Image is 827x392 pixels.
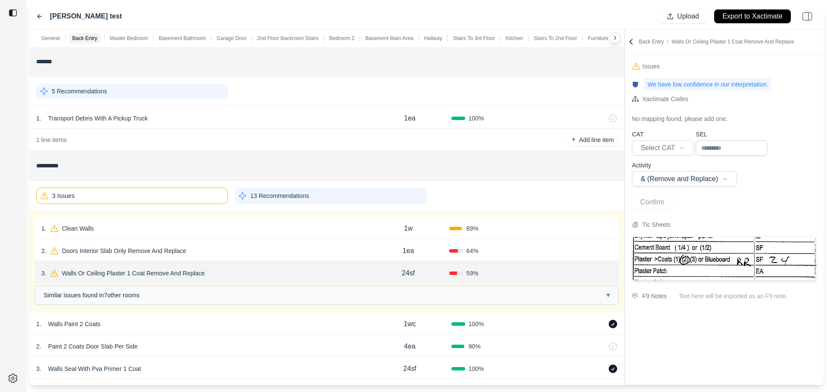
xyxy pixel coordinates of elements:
[534,35,577,42] p: Stairs To 2nd Floor
[36,114,41,123] p: 1 .
[45,340,141,352] p: Paint 2 Coats Door Slab Per Side
[659,9,707,23] button: Upload
[45,318,104,330] p: Walls Paint 2 Coats
[677,12,699,22] p: Upload
[404,341,416,352] p: 4ea
[403,364,416,374] p: 24sf
[466,269,479,278] span: 59 %
[59,222,97,235] p: Clean Walls
[59,245,190,257] p: Doors Interior Slab Only Remove And Replace
[45,112,151,124] p: Transport Debris With A Pickup Truck
[469,342,481,351] span: 90 %
[59,267,208,279] p: Walls Or Ceiling Plaster 1 Coat Remove And Replace
[466,224,479,233] span: 89 %
[632,114,728,123] p: No mapping found, please add one.
[44,291,140,299] span: Similar issues found in 7 other room s
[45,363,145,375] p: Walls Seal With Pva Primer 1 Coat
[217,35,246,42] p: Garage Door
[572,135,575,145] p: +
[36,320,41,328] p: 1 .
[679,292,817,300] p: Text here will be exported as an F9 note.
[642,219,671,230] div: Tic Sheets
[159,35,205,42] p: Basement Bathroom
[36,136,67,144] p: 1 line items
[714,9,791,23] button: Export to Xactimate
[41,247,47,255] p: 2 .
[672,39,794,45] span: Walls Or Ceiling Plaster 1 Coat Remove And Replace
[50,11,122,22] label: [PERSON_NAME] test
[632,81,639,88] img: confidence-issue.svg
[404,319,416,329] p: 1wc
[329,35,354,42] p: Bedroom 2
[568,134,617,146] button: +Add line item
[52,87,107,96] p: 5 Recommendations
[41,35,60,42] p: General
[403,246,414,256] p: 1ea
[402,268,415,278] p: 24sf
[606,290,610,300] span: ▾
[424,35,442,42] p: Hallway
[632,130,694,139] p: CAT
[35,286,618,304] button: Similar issues found in7other rooms▾
[9,9,17,17] img: toggle sidebar
[365,35,413,42] p: Basement Main Area
[642,94,688,104] div: Xactimate Codes
[642,61,659,71] div: Issues
[639,38,794,45] p: Back Entry
[642,291,667,301] div: F9 Notes
[588,35,624,42] p: Furniture Room
[257,35,318,42] p: 2nd Floor Backroom Stairs
[632,237,816,280] img: Cropped Image
[36,342,41,351] p: 2 .
[696,130,767,139] p: SEL
[404,113,416,123] p: 1ea
[469,320,484,328] span: 100 %
[632,161,737,170] p: Activity
[469,114,484,123] span: 100 %
[41,224,47,233] p: 1 .
[632,293,638,299] img: comment
[72,35,97,42] p: Back Entry
[722,12,783,22] p: Export to Xactimate
[644,78,771,90] p: We have low confidence in our interpretation.
[404,223,413,234] p: 1w
[453,35,495,42] p: Stairs To 3rd Floor
[506,35,523,42] p: Kitchen
[664,39,672,45] span: /
[41,269,47,278] p: 3 .
[798,7,817,26] img: right-panel.svg
[250,191,309,200] p: 13 Recommendations
[110,35,148,42] p: Master Bedroom
[466,247,479,255] span: 64 %
[469,364,484,373] span: 100 %
[36,364,41,373] p: 3 .
[579,136,614,144] p: Add line item
[52,191,75,200] p: 3 Issues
